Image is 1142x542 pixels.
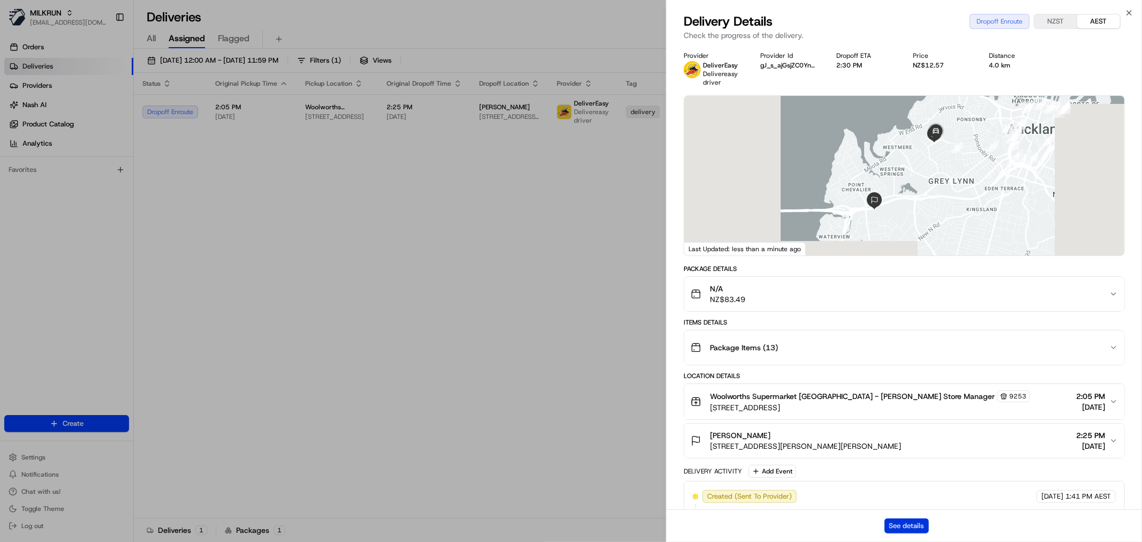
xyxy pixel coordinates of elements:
div: Provider [684,51,743,60]
div: 4.0 km [989,61,1049,70]
span: [DATE] [1041,492,1063,501]
button: NZST [1034,14,1077,28]
span: N/A [710,283,745,294]
div: Delivery Activity [684,467,742,476]
button: Start new chat [182,106,195,118]
button: Woolworths Supermarket [GEOGRAPHIC_DATA] - [PERSON_NAME] Store Manager9253[STREET_ADDRESS]2:05 PM... [684,384,1124,419]
img: Nash [11,11,32,32]
span: 9253 [1009,392,1026,401]
div: 21 [987,140,999,152]
span: Woolworths Supermarket [GEOGRAPHIC_DATA] - [PERSON_NAME] Store Manager [710,391,995,402]
span: Knowledge Base [21,155,82,166]
div: 11 [1043,101,1055,113]
span: Delivery Details [684,13,773,30]
div: 15 [1005,132,1017,144]
a: 📗Knowledge Base [6,151,86,170]
p: Welcome 👋 [11,43,195,60]
span: [DATE] [1076,441,1105,451]
div: 20 [1011,125,1023,137]
div: 3 [1026,152,1038,164]
button: Add Event [748,465,796,478]
div: 💻 [90,156,99,165]
div: 14 [1002,121,1014,133]
div: Location Details [684,372,1125,380]
button: AEST [1077,14,1120,28]
span: 2:05 PM [1076,391,1105,402]
span: [PERSON_NAME] [710,430,770,441]
div: 9 [1058,102,1070,114]
span: Pylon [107,182,130,190]
div: 16 [1014,118,1026,130]
p: Check the progress of the delivery. [684,30,1125,41]
button: gJ_s_ajGsjZC0YnmQD4MkQ [760,61,820,70]
div: 22 [951,141,963,153]
div: 1 [1011,149,1023,161]
span: Package Items ( 13 ) [710,342,778,353]
a: 💻API Documentation [86,151,176,170]
span: 1:41 PM AEST [1065,492,1111,501]
img: 1736555255976-a54dd68f-1ca7-489b-9aae-adbdc363a1c4 [11,102,30,122]
div: Package Details [684,265,1125,273]
a: Powered byPylon [75,181,130,190]
span: NZ$83.49 [710,294,745,305]
span: API Documentation [101,155,172,166]
button: See details [884,518,929,533]
div: Dropoff ETA [837,51,896,60]
div: 2:30 PM [837,61,896,70]
span: 2:25 PM [1076,430,1105,441]
span: [DATE] [1076,402,1105,412]
img: delivereasy_logo.png [684,61,701,78]
span: [STREET_ADDRESS] [710,402,1030,413]
div: NZ$12.57 [913,61,972,70]
div: 13 [1022,101,1033,113]
span: Delivereasy driver [703,70,738,87]
div: 2 [1019,150,1031,162]
div: 18 [1009,129,1021,141]
div: Provider Id [760,51,820,60]
div: Last Updated: less than a minute ago [684,242,806,255]
span: Created (Sent To Provider) [707,492,792,501]
div: 19 [1009,130,1021,141]
div: Start new chat [36,102,176,113]
div: 4 [1042,134,1054,146]
div: Distance [989,51,1049,60]
div: 📗 [11,156,19,165]
div: Items Details [684,318,1125,327]
div: 6 [1057,101,1069,113]
button: Package Items (13) [684,330,1124,365]
input: Clear [28,69,177,80]
button: [PERSON_NAME][STREET_ADDRESS][PERSON_NAME][PERSON_NAME]2:25 PM[DATE] [684,424,1124,458]
span: DeliverEasy [703,61,738,70]
div: Price [913,51,972,60]
span: [STREET_ADDRESS][PERSON_NAME][PERSON_NAME] [710,441,901,451]
div: 12 [1034,98,1046,110]
div: We're available if you need us! [36,113,135,122]
button: N/ANZ$83.49 [684,277,1124,311]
